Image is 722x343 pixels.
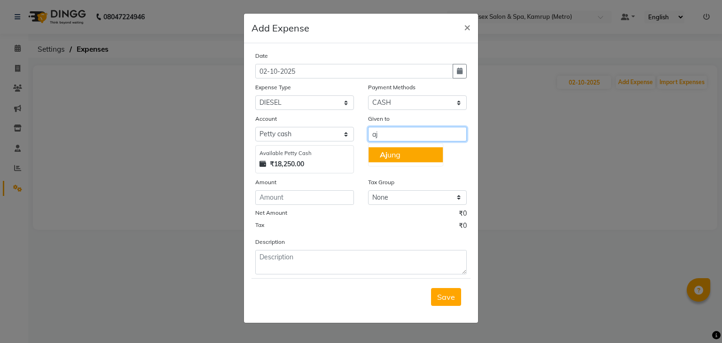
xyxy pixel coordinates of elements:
label: Tax [255,221,264,229]
label: Description [255,238,285,246]
span: ₹0 [459,221,467,233]
span: Aj [380,150,387,159]
label: Amount [255,178,276,187]
label: Tax Group [368,178,394,187]
ngb-highlight: ung [380,150,400,159]
label: Date [255,52,268,60]
label: Payment Methods [368,83,416,92]
label: Given to [368,115,390,123]
label: Account [255,115,277,123]
strong: ₹18,250.00 [270,159,304,169]
span: Save [437,292,455,302]
label: Net Amount [255,209,287,217]
span: ₹0 [459,209,467,221]
div: Available Petty Cash [259,149,350,157]
input: Given to [368,127,467,141]
h5: Add Expense [251,21,309,35]
input: Amount [255,190,354,205]
button: Save [431,288,461,306]
label: Expense Type [255,83,291,92]
span: × [464,20,471,34]
button: Close [456,14,478,40]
